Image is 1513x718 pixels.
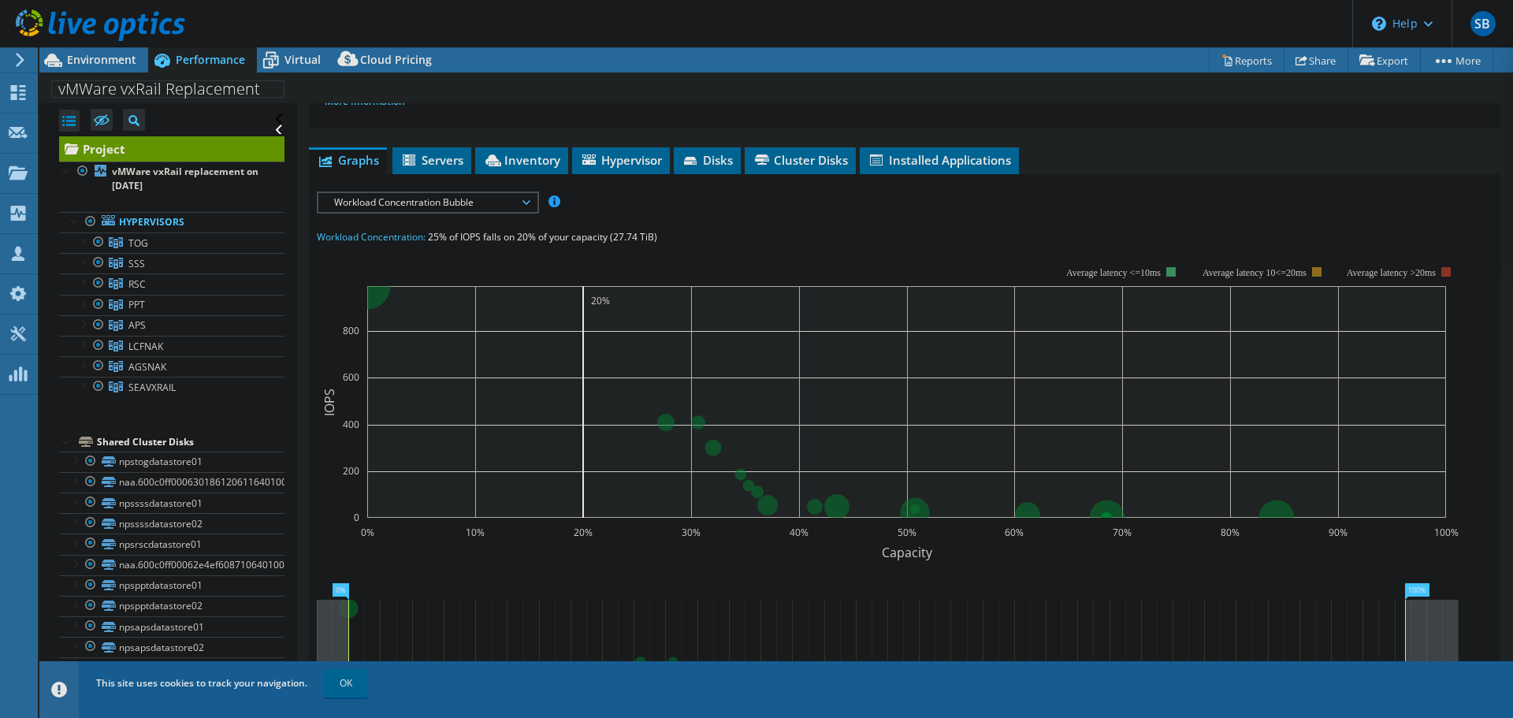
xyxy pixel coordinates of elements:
svg: \n [1372,17,1386,31]
a: npspptdatastore01 [59,575,284,596]
a: TOG [59,233,284,253]
a: RSC [59,273,284,294]
text: 20% [591,294,610,307]
a: LCFNAK [59,336,284,356]
span: TOG [128,236,148,250]
span: 25% of IOPS falls on 20% of your capacity (27.74 TiB) [428,230,657,244]
text: 80% [1221,526,1240,539]
a: Export [1348,48,1421,73]
a: SSS [59,253,284,273]
span: Graphs [317,152,379,168]
a: AGSNAK [59,356,284,377]
a: vMWare vxRail replacement on [DATE] [59,162,284,196]
a: APS [59,315,284,336]
text: 400 [343,418,359,431]
text: 100% [1434,526,1459,539]
span: Cluster Disks [753,152,848,168]
a: PPT [59,295,284,315]
span: Installed Applications [868,152,1011,168]
span: APS [128,318,146,332]
text: 10% [466,526,485,539]
text: Average latency >20ms [1347,267,1436,278]
a: Reports [1209,48,1284,73]
text: 600 [343,370,359,384]
span: Servers [400,152,463,168]
a: Hypervisors [59,212,284,233]
a: More [1420,48,1493,73]
span: This site uses cookies to track your navigation. [96,676,307,690]
div: Shared Cluster Disks [97,433,284,452]
span: RSC [128,277,146,291]
h1: vMWare vxRail Replacement [51,80,284,98]
span: Virtual [284,52,321,67]
span: Hypervisor [580,152,662,168]
a: SEAVXRAIL [59,377,284,397]
span: Environment [67,52,136,67]
span: SB [1470,11,1496,36]
a: npssssdatastore02 [59,513,284,534]
a: Project [59,136,284,162]
tspan: Average latency <=10ms [1066,267,1161,278]
a: npstogdatastore01 [59,452,284,472]
a: lcfnakdatastore01 [59,657,284,678]
span: SSS [128,257,145,270]
a: OK [324,669,368,698]
text: 200 [343,464,359,478]
a: npsrscdatastore01 [59,534,284,554]
span: Workload Concentration Bubble [326,193,529,212]
text: 70% [1113,526,1132,539]
a: npspptdatastore02 [59,596,284,616]
tspan: Average latency 10<=20ms [1203,267,1307,278]
text: 30% [682,526,701,539]
text: 0 [354,511,359,524]
text: 0% [361,526,374,539]
a: More Information [325,95,417,108]
b: vMWare vxRail replacement on [DATE] [112,165,258,192]
text: 40% [790,526,809,539]
span: AGSNAK [128,360,166,374]
span: Disks [682,152,733,168]
text: Capacity [882,544,933,561]
a: naa.600c0ff00062e4ef6087106401000000 [59,555,284,575]
span: Workload Concentration: [317,230,426,244]
span: LCFNAK [128,340,163,353]
text: 60% [1005,526,1024,539]
span: Cloud Pricing [360,52,432,67]
span: PPT [128,298,145,311]
text: 20% [574,526,593,539]
text: IOPS [321,388,338,415]
span: Performance [176,52,245,67]
span: SEAVXRAIL [128,381,176,394]
a: npssssdatastore01 [59,493,284,513]
text: 50% [898,526,916,539]
span: Inventory [483,152,560,168]
text: 90% [1329,526,1348,539]
a: Share [1284,48,1348,73]
a: naa.600c0ff0006301861206116401000000 [59,472,284,493]
text: 800 [343,324,359,337]
a: npsapsdatastore02 [59,637,284,657]
a: npsapsdatastore01 [59,616,284,637]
